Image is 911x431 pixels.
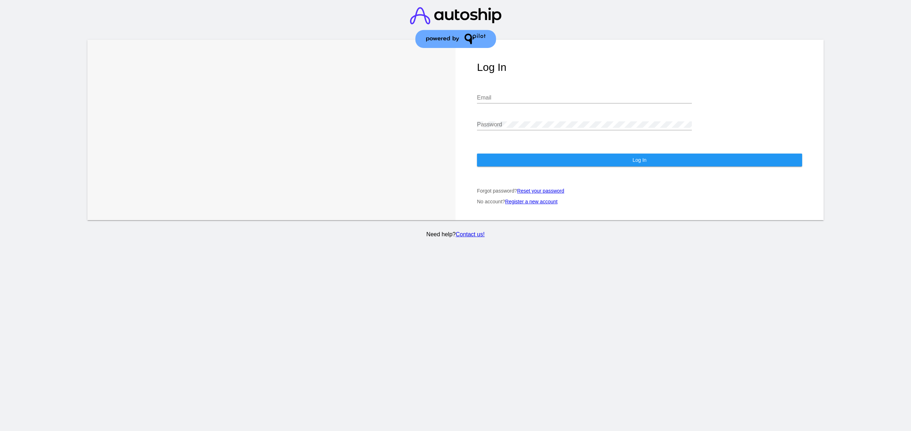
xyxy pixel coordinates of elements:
[477,61,802,73] h1: Log In
[477,188,802,194] p: Forgot password?
[86,231,825,238] p: Need help?
[455,231,485,237] a: Contact us!
[517,188,564,194] a: Reset your password
[505,199,558,204] a: Register a new account
[477,154,802,166] button: Log In
[477,199,802,204] p: No account?
[477,95,692,101] input: Email
[632,157,646,163] span: Log In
